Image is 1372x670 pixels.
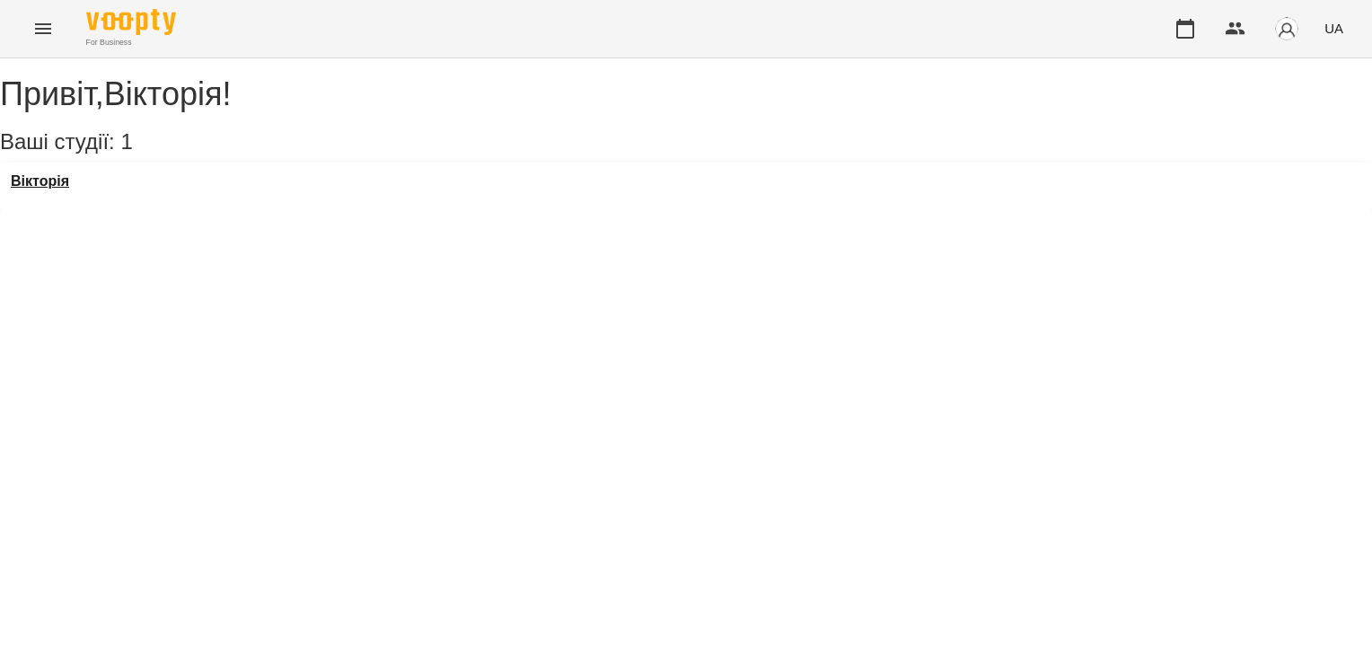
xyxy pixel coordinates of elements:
a: Вікторія [11,173,69,190]
span: For Business [86,37,176,48]
img: avatar_s.png [1274,16,1299,41]
img: Voopty Logo [86,9,176,35]
span: UA [1324,19,1343,38]
button: UA [1317,12,1350,45]
button: Menu [22,7,65,50]
span: 1 [120,129,132,154]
